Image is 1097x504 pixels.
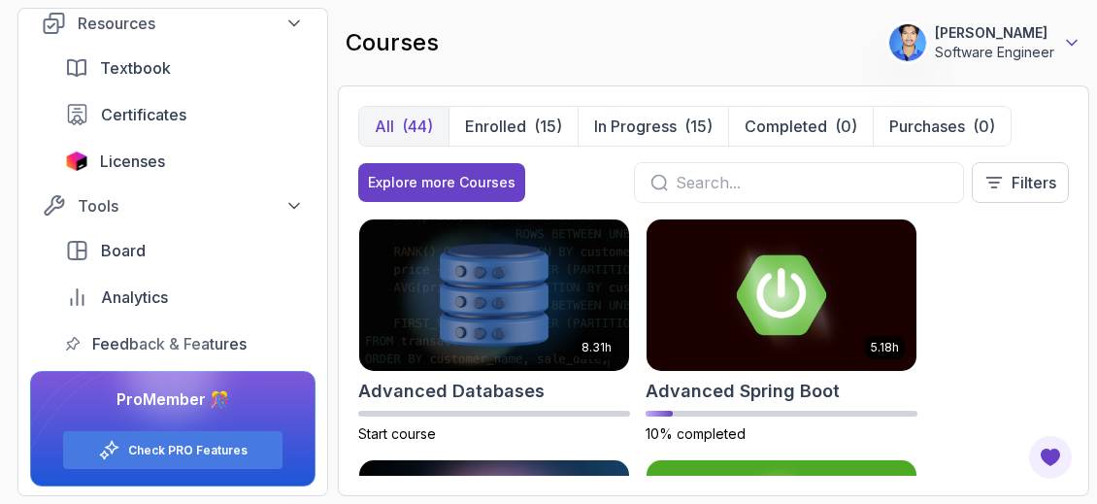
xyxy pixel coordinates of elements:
[684,115,713,138] div: (15)
[92,332,247,355] span: Feedback & Features
[935,43,1054,62] p: Software Engineer
[835,115,857,138] div: (0)
[65,151,88,171] img: jetbrains icon
[53,142,316,181] a: licenses
[101,239,146,262] span: Board
[935,23,1054,43] p: [PERSON_NAME]
[676,171,947,194] input: Search...
[594,115,677,138] p: In Progress
[30,188,316,223] button: Tools
[53,231,316,270] a: board
[78,12,304,35] div: Resources
[359,219,629,371] img: Advanced Databases card
[871,340,899,355] p: 5.18h
[358,425,436,442] span: Start course
[78,194,304,218] div: Tools
[375,115,394,138] p: All
[449,107,578,146] button: Enrolled(15)
[368,173,515,192] div: Explore more Courses
[100,56,171,80] span: Textbook
[873,107,1011,146] button: Purchases(0)
[358,163,525,202] button: Explore more Courses
[578,107,728,146] button: In Progress(15)
[101,286,168,309] span: Analytics
[358,378,545,405] h2: Advanced Databases
[728,107,873,146] button: Completed(0)
[973,115,995,138] div: (0)
[745,115,827,138] p: Completed
[647,219,916,371] img: Advanced Spring Boot card
[465,115,526,138] p: Enrolled
[1027,434,1074,481] button: Open Feedback Button
[646,378,840,405] h2: Advanced Spring Boot
[582,340,612,355] p: 8.31h
[1012,171,1056,194] p: Filters
[53,278,316,317] a: analytics
[359,107,449,146] button: All(44)
[30,6,316,41] button: Resources
[534,115,562,138] div: (15)
[100,150,165,173] span: Licenses
[62,430,283,470] button: Check PRO Features
[53,49,316,87] a: textbook
[889,115,965,138] p: Purchases
[128,443,248,458] a: Check PRO Features
[889,24,926,61] img: user profile image
[888,23,1081,62] button: user profile image[PERSON_NAME]Software Engineer
[972,162,1069,203] button: Filters
[646,218,917,444] a: Advanced Spring Boot card5.18hAdvanced Spring Boot10% completed
[346,27,439,58] h2: courses
[402,115,433,138] div: (44)
[646,425,746,442] span: 10% completed
[53,95,316,134] a: certificates
[101,103,186,126] span: Certificates
[53,324,316,363] a: feedback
